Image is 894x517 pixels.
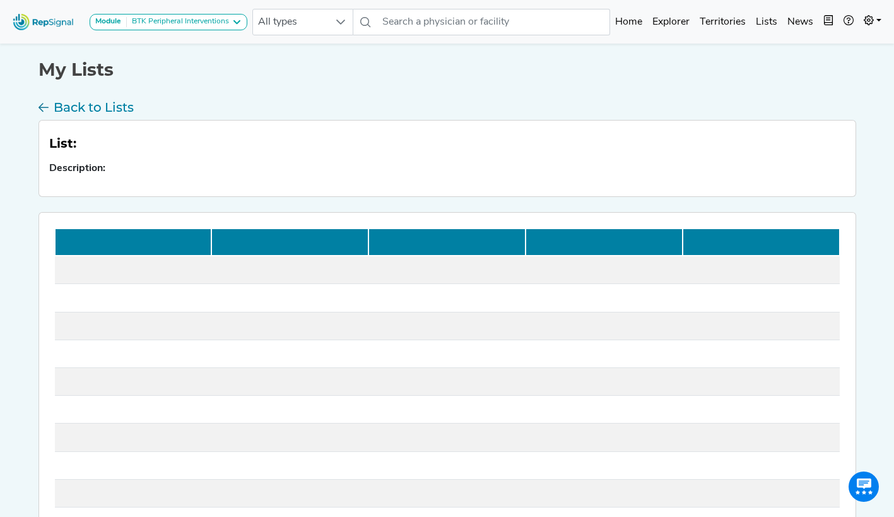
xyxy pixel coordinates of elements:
div: BTK Peripheral Interventions [127,17,229,27]
a: Explorer [647,9,695,35]
button: ModuleBTK Peripheral Interventions [90,14,247,30]
span: All types [253,9,329,35]
a: Home [610,9,647,35]
a: Territories [695,9,751,35]
strong: Module [95,18,121,25]
strong: Description: [49,163,105,174]
a: Lists [751,9,782,35]
strong: List: [49,136,76,151]
h1: My Lists [38,59,856,81]
a: Back to Lists [38,100,856,120]
a: News [782,9,818,35]
input: Search a physician or facility [377,9,610,35]
button: Intel Book [818,9,838,35]
h3: Back to Lists [54,100,134,115]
